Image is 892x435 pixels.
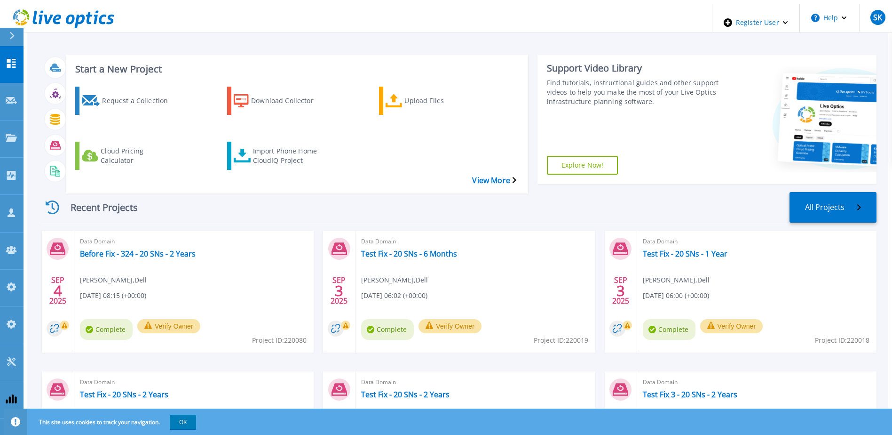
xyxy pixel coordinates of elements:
[137,319,200,333] button: Verify Owner
[253,144,328,168] div: Import Phone Home CloudIQ Project
[40,196,153,219] div: Recent Projects
[404,89,480,113] div: Upload Files
[102,89,177,113] div: Request a Collection
[789,192,876,223] a: All Projects
[616,287,625,295] span: 3
[75,87,189,115] a: Request a Collection
[80,275,147,285] span: [PERSON_NAME] , Dell
[547,78,719,106] div: Find tutorials, instructional guides and other support videos to help you make the most of your L...
[472,176,516,185] a: View More
[700,319,763,333] button: Verify Owner
[361,236,589,247] span: Data Domain
[251,89,326,113] div: Download Collector
[335,287,343,295] span: 3
[80,290,146,301] span: [DATE] 08:15 (+00:00)
[361,249,457,258] a: Test Fix - 20 SNs - 6 Months
[80,390,168,399] a: Test Fix - 20 SNs - 2 Years
[80,377,308,387] span: Data Domain
[643,236,871,247] span: Data Domain
[54,287,62,295] span: 4
[643,249,727,258] a: Test Fix - 20 SNs - 1 Year
[643,275,710,285] span: [PERSON_NAME] , Dell
[252,335,307,346] span: Project ID: 220080
[643,319,695,340] span: Complete
[80,319,133,340] span: Complete
[30,415,196,429] span: This site uses cookies to track your navigation.
[361,390,450,399] a: Test Fix - 20 SNs - 2 Years
[643,390,737,399] a: Test Fix 3 - 20 SNs - 2 Years
[873,14,882,21] span: SK
[534,335,588,346] span: Project ID: 220019
[80,236,308,247] span: Data Domain
[800,4,859,32] button: Help
[330,274,348,308] div: SEP 2025
[418,319,482,333] button: Verify Owner
[643,377,871,387] span: Data Domain
[361,319,414,340] span: Complete
[170,415,196,429] button: OK
[227,87,341,115] a: Download Collector
[379,87,493,115] a: Upload Files
[101,144,176,168] div: Cloud Pricing Calculator
[612,274,630,308] div: SEP 2025
[643,290,709,301] span: [DATE] 06:00 (+00:00)
[361,377,589,387] span: Data Domain
[547,156,618,175] a: Explore Now!
[712,4,799,41] div: Register User
[49,274,67,308] div: SEP 2025
[361,290,427,301] span: [DATE] 06:02 (+00:00)
[75,142,189,170] a: Cloud Pricing Calculator
[80,249,196,258] a: Before Fix - 324 - 20 SNs - 2 Years
[547,62,719,74] div: Support Video Library
[815,335,869,346] span: Project ID: 220018
[75,64,516,74] h3: Start a New Project
[361,275,428,285] span: [PERSON_NAME] , Dell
